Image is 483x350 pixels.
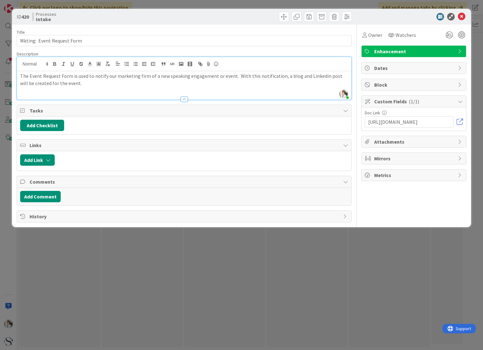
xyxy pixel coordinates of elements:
span: Links [30,141,340,149]
span: ( 1/1 ) [409,98,419,105]
span: Mirrors [374,155,455,162]
span: Description [17,51,38,57]
button: Add Link [20,154,55,166]
input: type card name here... [17,35,351,46]
span: Watchers [396,31,416,39]
span: History [30,213,340,220]
span: Dates [374,64,455,72]
button: Add Comment [20,191,61,202]
span: Block [374,81,455,89]
b: Intake [36,17,56,22]
label: Title [17,29,25,35]
span: Processes [36,12,56,17]
span: ID [17,13,29,20]
span: Owner [368,31,382,39]
img: khuw9Zwdgjik5dLLghHNcNXsaTe6KtJG.jpg [339,89,348,98]
span: Metrics [374,171,455,179]
span: Enhancement [374,48,455,55]
div: Doc Link [365,111,463,115]
span: Custom Fields [374,98,455,105]
span: Tasks [30,107,340,114]
b: 420 [21,14,29,20]
button: Add Checklist [20,120,64,131]
span: Comments [30,178,340,186]
p: The Event Request Form is used to notify our marketing firm of a new speaking engagement or event... [20,72,348,87]
span: Support [13,1,29,9]
span: Attachments [374,138,455,146]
